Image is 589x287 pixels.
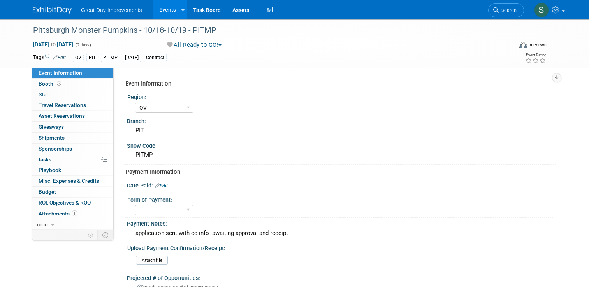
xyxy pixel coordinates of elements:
a: Playbook [32,165,113,175]
a: Edit [155,183,168,189]
td: Tags [33,53,66,62]
td: Toggle Event Tabs [98,230,114,240]
span: Giveaways [39,124,64,130]
img: Format-Inperson.png [519,42,527,48]
span: Staff [39,91,50,98]
div: Show Code: [127,140,556,150]
span: Booth [39,80,63,87]
div: OV [73,54,84,62]
a: Asset Reservations [32,111,113,121]
div: PIT [133,124,550,136]
div: Region: [127,91,553,101]
div: Pittsburgh Monster Pumpkins - 10/18-10/19 - PITMP [30,23,503,37]
div: Projected # of Opportunities: [127,272,556,282]
a: ROI, Objectives & ROO [32,198,113,208]
div: PITMP [133,149,550,161]
div: Form of Payment: [127,194,553,204]
span: Playbook [39,167,61,173]
div: Date Paid: [127,180,556,190]
a: Staff [32,89,113,100]
td: Personalize Event Tab Strip [84,230,98,240]
div: Payment Notes: [127,218,556,227]
span: Event Information [39,70,82,76]
span: (2 days) [75,42,91,47]
div: application sent with cc info- awaiting approval and receipt [133,227,550,239]
span: Tasks [38,156,51,163]
span: Budget [39,189,56,195]
span: more [37,221,49,227]
a: more [32,219,113,230]
span: Shipments [39,135,65,141]
span: ROI, Objectives & ROO [39,199,91,206]
a: Sponsorships [32,143,113,154]
div: Branch: [127,115,556,125]
a: Shipments [32,133,113,143]
span: Great Day Improvements [81,7,142,13]
span: Sponsorships [39,145,72,152]
a: Misc. Expenses & Credits [32,176,113,186]
a: Event Information [32,68,113,78]
div: Contract [144,54,167,62]
span: Booth not reserved yet [55,80,63,86]
div: In-Person [528,42,547,48]
a: Travel Reservations [32,100,113,110]
div: Upload Payment Confirmation/Receipt: [127,242,553,252]
div: Event Information [125,80,550,88]
a: Tasks [32,154,113,165]
span: Misc. Expenses & Credits [39,178,99,184]
img: Sha'Nautica Sales [534,3,549,17]
span: Asset Reservations [39,113,85,119]
span: 1 [72,210,77,216]
span: [DATE] [DATE] [33,41,74,48]
button: All Ready to GO! [164,41,225,49]
div: [DATE] [123,54,141,62]
a: Booth [32,79,113,89]
img: ExhibitDay [33,7,72,14]
div: PIT [86,54,98,62]
a: Giveaways [32,122,113,132]
a: Attachments1 [32,208,113,219]
div: PITMP [101,54,120,62]
div: Event Format [471,40,547,52]
div: Event Rating [525,53,546,57]
span: Travel Reservations [39,102,86,108]
a: Budget [32,187,113,197]
span: Attachments [39,210,77,217]
span: to [49,41,57,47]
a: Edit [53,55,66,60]
div: Payment Information [125,168,550,176]
span: Search [499,7,517,13]
a: Search [488,3,524,17]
